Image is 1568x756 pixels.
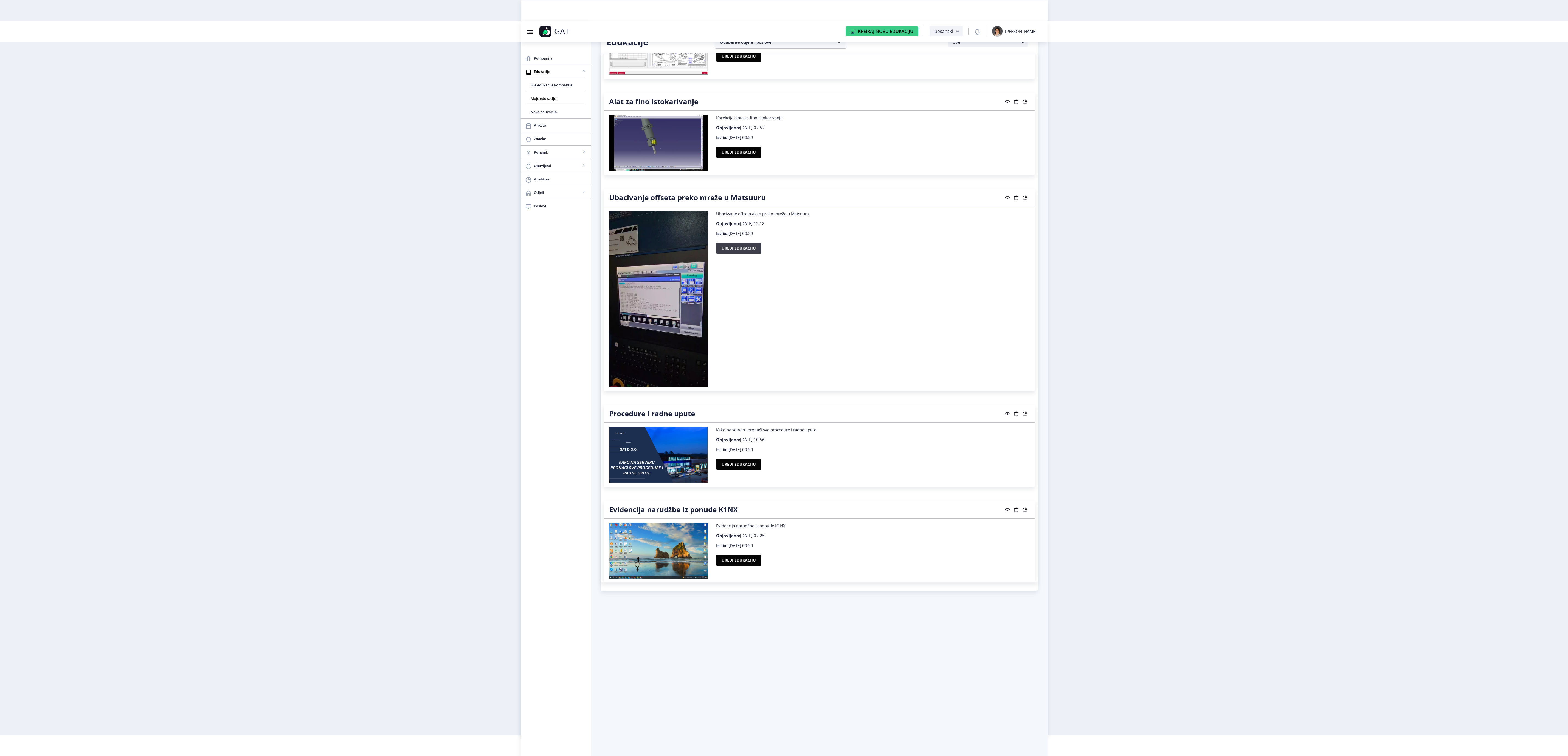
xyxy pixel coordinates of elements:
[539,26,604,37] a: GAT
[521,199,591,213] a: Poslovi
[534,122,587,129] span: Ankete
[716,447,1029,452] p: [DATE] 00:59
[716,147,761,158] button: Uredi edukaciju
[526,105,585,118] a: Nova edukacija
[521,159,591,172] a: Obavijesti
[716,555,761,566] button: Uredi edukaciju
[716,135,728,140] b: Ističe:
[716,221,740,226] b: Objavljeno:
[851,29,855,34] img: create-new-education-icon.svg
[534,203,587,209] span: Poslovi
[716,543,1029,548] p: [DATE] 00:59
[534,55,587,61] span: Kompanija
[716,125,740,130] b: Objavljeno:
[716,437,1029,442] p: [DATE] 10:56
[846,26,918,36] button: Kreiraj Novu Edukaciju
[534,189,581,196] span: Odjeli
[716,427,1029,432] p: Kako na serveru pronaći sve procedure i radne upute
[716,51,761,62] button: Uredi edukaciju
[534,176,587,182] span: Analitike
[609,523,708,579] img: Evidencija narudžbe iz ponude K1NX
[531,82,581,88] span: Sve edukacije kompanije
[534,162,581,169] span: Obavijesti
[716,437,740,442] b: Objavljeno:
[609,115,708,171] img: Alat za fino istokarivanje
[521,119,591,132] a: Ankete
[534,135,587,142] span: Značke
[716,231,728,236] b: Ističe:
[521,186,591,199] a: Odjeli
[716,211,1029,216] p: Ubacivanje offseta alata preko mreže u Matsuuru
[531,109,581,115] span: Nova edukacija
[521,172,591,186] a: Analitike
[609,193,766,202] h4: Ubacivanje offseta preko mreže u Matsuuru
[609,427,708,483] img: Procedure i radne upute
[609,505,738,514] h4: Evidencija narudžbe iz ponude K1NX
[716,115,1029,120] p: Korekcija alata za fino istokarivanje
[716,523,1029,528] p: Evidencija narudžbe iz ponude K1NX
[948,37,1028,47] button: Sve
[521,132,591,145] a: Značke
[526,92,585,105] a: Moje edukacije
[716,221,1029,226] p: [DATE] 12:18
[521,65,591,78] a: Edukacije
[534,149,581,155] span: Korisnik
[716,447,728,452] b: Ističe:
[716,543,728,548] b: Ističe:
[715,35,846,49] nb-accordion-item-header: Odaberite odjele i poslove
[716,459,761,470] button: Uredi edukaciju
[716,533,740,538] b: Objavljeno:
[534,68,581,75] span: Edukacije
[526,78,585,92] a: Sve edukacije kompanije
[716,231,1029,236] p: [DATE] 00:59
[521,146,591,159] a: Korisnik
[609,409,695,418] h4: Procedure i radne upute
[716,533,1029,538] p: [DATE] 07:25
[521,52,591,65] a: Kompanija
[716,135,1029,140] p: [DATE] 00:59
[716,125,1029,130] p: [DATE] 07:57
[554,29,569,34] p: GAT
[716,243,761,254] button: Uredi edukaciju
[609,211,708,387] img: Ubacivanje offseta preko mreže u Matsuuru
[531,95,581,102] span: Moje edukacije
[606,36,707,47] h2: Edukacije
[930,26,962,36] button: Bosanski
[609,97,698,106] h4: Alat za fino istokarivanje
[1005,29,1037,34] div: [PERSON_NAME]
